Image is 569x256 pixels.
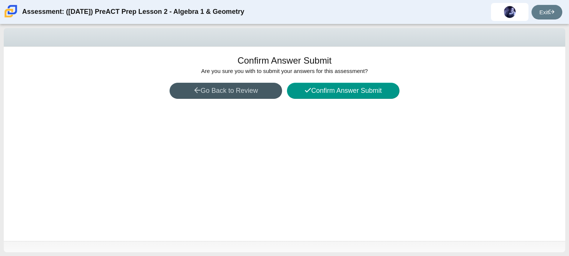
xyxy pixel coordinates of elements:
[3,14,19,20] a: Carmen School of Science & Technology
[22,3,244,21] div: Assessment: ([DATE]) PreACT Prep Lesson 2 - Algebra 1 & Geometry
[3,3,19,19] img: Carmen School of Science & Technology
[170,83,282,99] button: Go Back to Review
[504,6,516,18] img: diego.martinez.eMBzqC
[237,54,332,67] h1: Confirm Answer Submit
[201,68,368,74] span: Are you sure you with to submit your answers for this assessment?
[287,83,399,99] button: Confirm Answer Submit
[531,5,562,19] a: Exit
